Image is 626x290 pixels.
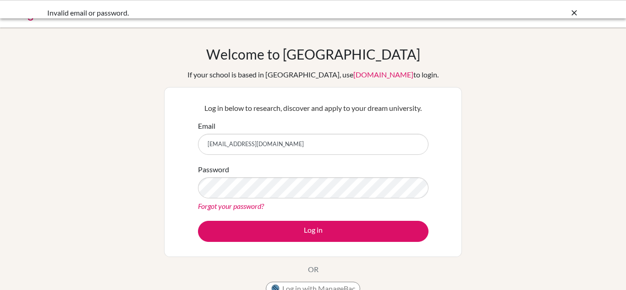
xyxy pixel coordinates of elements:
[198,221,428,242] button: Log in
[206,46,420,62] h1: Welcome to [GEOGRAPHIC_DATA]
[353,70,413,79] a: [DOMAIN_NAME]
[198,103,428,114] p: Log in below to research, discover and apply to your dream university.
[198,120,215,131] label: Email
[187,69,439,80] div: If your school is based in [GEOGRAPHIC_DATA], use to login.
[198,164,229,175] label: Password
[47,7,441,18] div: Invalid email or password.
[198,202,264,210] a: Forgot your password?
[308,264,318,275] p: OR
